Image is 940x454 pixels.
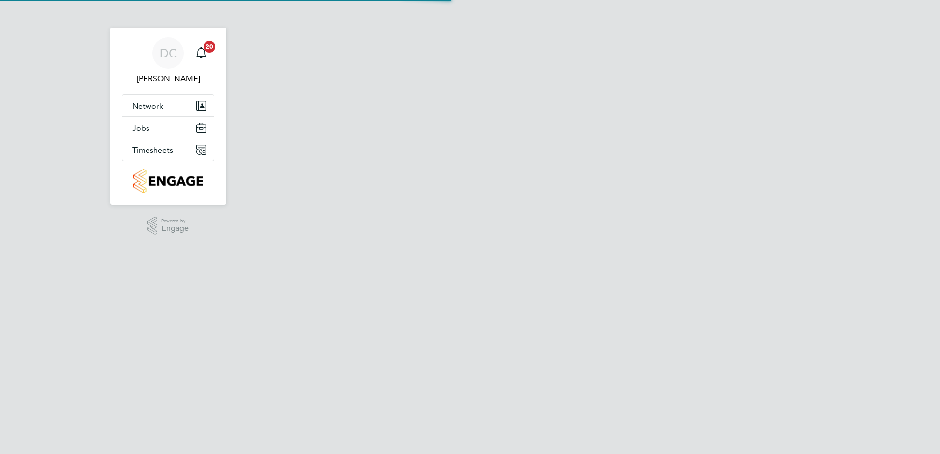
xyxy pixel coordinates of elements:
button: Jobs [122,117,214,139]
a: DC[PERSON_NAME] [122,37,214,85]
a: Go to home page [122,169,214,193]
button: Network [122,95,214,116]
span: Timesheets [132,145,173,155]
span: Engage [161,225,189,233]
span: DC [160,47,177,59]
nav: Main navigation [110,28,226,205]
img: countryside-properties-logo-retina.png [133,169,203,193]
a: Powered byEngage [147,217,189,235]
button: Timesheets [122,139,214,161]
span: Jobs [132,123,149,133]
span: Daniel Constantin [122,73,214,85]
span: 20 [204,41,215,53]
span: Powered by [161,217,189,225]
span: Network [132,101,163,111]
a: 20 [191,37,211,69]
